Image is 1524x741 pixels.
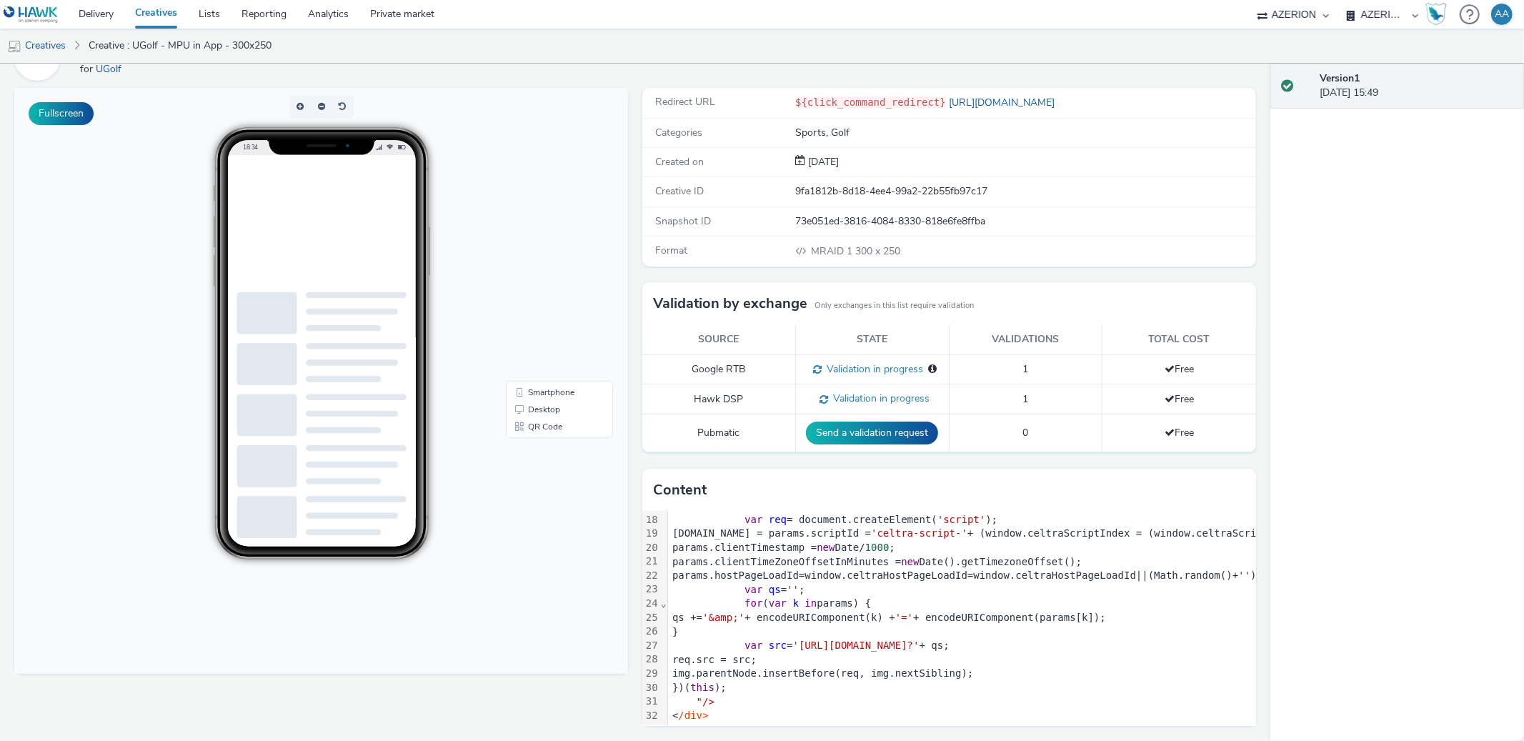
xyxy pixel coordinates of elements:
[949,325,1102,354] th: Validations
[769,514,787,525] span: req
[810,244,900,258] span: 300 x 250
[1022,426,1028,439] span: 0
[494,313,596,330] li: Desktop
[697,696,714,707] span: "/>
[793,640,920,651] span: '[URL][DOMAIN_NAME]?'
[494,296,596,313] li: Smartphone
[805,597,817,609] span: in
[29,102,94,125] button: Fullscreen
[642,652,660,667] div: 28
[690,682,714,693] span: this
[514,300,560,309] span: Smartphone
[642,554,660,569] div: 21
[744,584,762,595] span: var
[1022,392,1028,406] span: 1
[660,597,667,609] span: Fold line
[642,639,660,653] div: 27
[655,126,702,139] span: Categories
[642,625,660,639] div: 26
[642,325,796,354] th: Source
[805,155,839,169] span: [DATE]
[815,300,974,312] small: Only exchanges in this list require validation
[678,710,708,721] span: /div>
[653,293,807,314] h3: Validation by exchange
[642,354,796,384] td: Google RTB
[744,597,762,609] span: for
[805,155,839,169] div: Creation 22 August 2025, 15:49
[642,709,660,723] div: 32
[822,362,923,376] span: Validation in progress
[744,514,762,525] span: var
[811,244,855,258] span: MRAID 1
[795,96,946,108] code: ${click_command_redirect}
[901,556,919,567] span: new
[514,317,546,326] span: Desktop
[642,681,660,695] div: 30
[642,611,660,625] div: 25
[895,612,913,623] span: '='
[14,51,66,64] a: UGolf
[744,640,762,651] span: var
[871,527,967,539] span: 'celtra-script-'
[228,55,244,63] span: 18:34
[1320,71,1513,101] div: [DATE] 15:49
[795,184,1254,199] div: 9fa1812b-8d18-4ee4-99a2-22b55fb97c17
[1165,426,1194,439] span: Free
[80,62,96,76] span: for
[642,667,660,681] div: 29
[1022,362,1028,376] span: 1
[642,414,796,452] td: Pubmatic
[655,244,687,257] span: Format
[937,514,985,525] span: 'script'
[769,597,787,609] span: var
[865,542,890,553] span: 1000
[795,214,1254,229] div: 73e051ed-3816-4084-8330-818e6fe8ffba
[642,597,660,611] div: 24
[1238,570,1250,581] span: ''
[81,29,279,63] a: Creative : UGolf - MPU in App - 300x250
[828,392,930,405] span: Validation in progress
[1425,3,1453,26] a: Hawk Academy
[494,330,596,347] li: QR Code
[806,422,938,444] button: Send a validation request
[642,384,796,414] td: Hawk DSP
[642,527,660,541] div: 19
[655,184,704,198] span: Creative ID
[7,39,21,54] img: mobile
[817,542,835,553] span: new
[793,597,799,609] span: k
[787,584,799,595] span: ''
[655,214,711,228] span: Snapshot ID
[1102,325,1256,354] th: Total cost
[1320,71,1360,85] strong: Version 1
[795,325,949,354] th: State
[642,582,660,597] div: 23
[655,95,715,109] span: Redirect URL
[642,569,660,583] div: 22
[769,640,787,651] span: src
[702,612,744,623] span: '&amp;'
[1425,3,1447,26] img: Hawk Academy
[4,6,59,24] img: undefined Logo
[1165,392,1194,406] span: Free
[946,96,1060,109] a: [URL][DOMAIN_NAME]
[769,584,781,595] span: qs
[642,513,660,527] div: 18
[1165,362,1194,376] span: Free
[642,541,660,555] div: 20
[96,62,127,76] a: UGolf
[795,126,1254,140] div: Sports, Golf
[1495,4,1509,25] div: AA
[655,155,704,169] span: Created on
[642,695,660,709] div: 31
[514,334,548,343] span: QR Code
[653,479,707,501] h3: Content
